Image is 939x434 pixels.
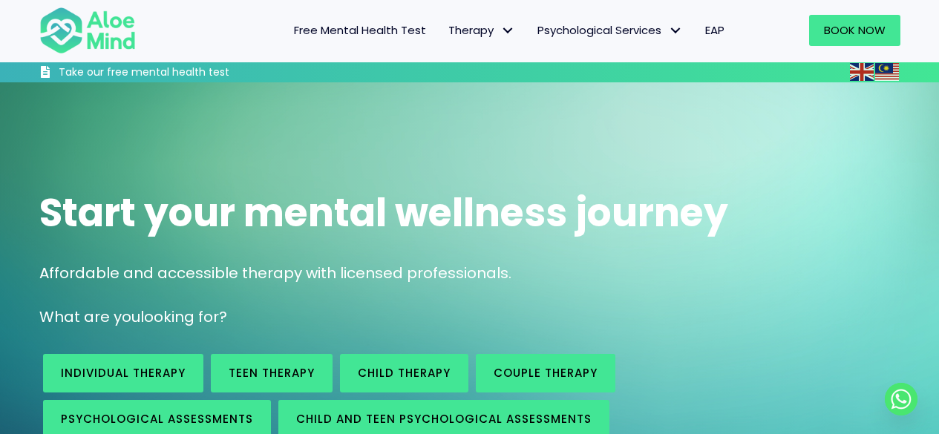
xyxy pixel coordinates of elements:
a: Take our free mental health test [39,65,309,82]
span: looking for? [140,306,227,327]
span: Start your mental wellness journey [39,185,728,240]
span: Psychological Services [537,22,683,38]
a: Individual therapy [43,354,203,392]
span: Psychological assessments [61,411,253,427]
nav: Menu [155,15,736,46]
a: Book Now [809,15,900,46]
span: Couple therapy [494,365,598,381]
a: Free Mental Health Test [283,15,437,46]
a: TherapyTherapy: submenu [437,15,526,46]
a: Couple therapy [476,354,615,392]
a: Child Therapy [340,354,468,392]
span: Therapy [448,22,515,38]
a: Psychological ServicesPsychological Services: submenu [526,15,694,46]
img: en [850,63,874,81]
img: ms [875,63,899,81]
span: Therapy: submenu [497,20,519,42]
img: Aloe mind Logo [39,6,136,55]
span: Child and Teen Psychological assessments [296,411,592,427]
a: Malay [875,63,900,80]
span: What are you [39,306,140,327]
a: English [850,63,875,80]
span: EAP [705,22,724,38]
a: Teen Therapy [211,354,333,392]
span: Teen Therapy [229,365,315,381]
span: Book Now [824,22,886,38]
span: Individual therapy [61,365,186,381]
a: Whatsapp [885,383,917,415]
h3: Take our free mental health test [59,65,309,80]
span: Psychological Services: submenu [665,20,687,42]
a: EAP [694,15,736,46]
span: Free Mental Health Test [294,22,426,38]
span: Child Therapy [358,365,451,381]
p: Affordable and accessible therapy with licensed professionals. [39,263,900,284]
